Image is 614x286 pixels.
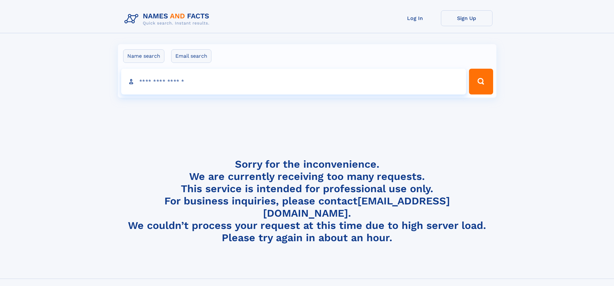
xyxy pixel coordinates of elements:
[263,195,450,219] a: [EMAIL_ADDRESS][DOMAIN_NAME]
[121,69,466,94] input: search input
[469,69,493,94] button: Search Button
[123,49,164,63] label: Name search
[389,10,441,26] a: Log In
[441,10,492,26] a: Sign Up
[122,158,492,244] h4: Sorry for the inconvenience. We are currently receiving too many requests. This service is intend...
[122,10,215,28] img: Logo Names and Facts
[171,49,211,63] label: Email search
